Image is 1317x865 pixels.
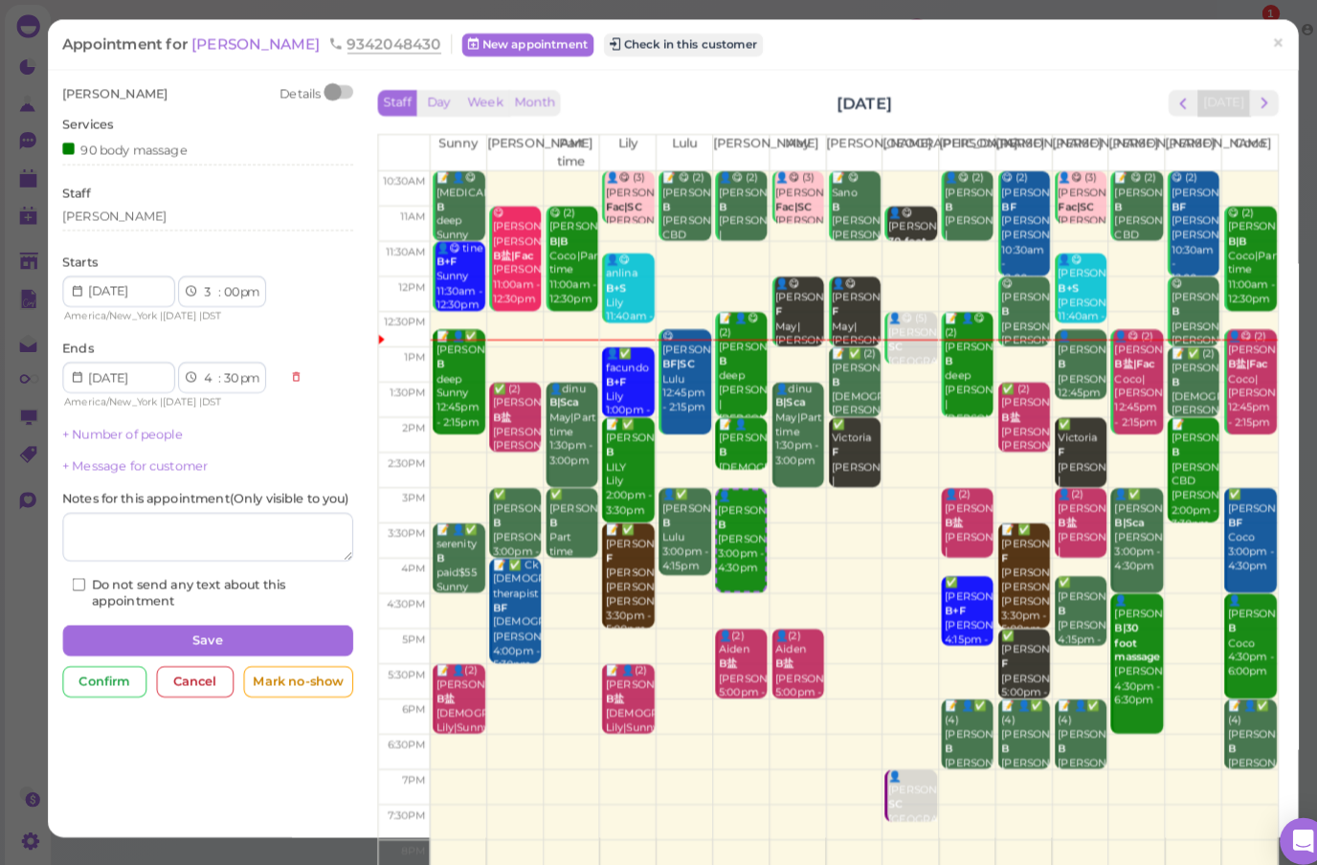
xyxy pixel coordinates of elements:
[925,591,945,604] b: B+F
[758,615,806,699] div: 👤(2) Aiden [PERSON_NAME]|May 5:00pm - 6:00pm
[1035,477,1083,590] div: 👤(2) [PERSON_NAME] [PERSON_NAME] |[PERSON_NAME] 3:00pm - 4:00pm
[868,753,916,837] div: 👤[PERSON_NAME] [GEOGRAPHIC_DATA] 7:00pm - 7:45pm
[1035,322,1083,407] div: 👤[PERSON_NAME] [PERSON_NAME] 12:45pm - 1:45pm
[1201,505,1216,518] b: BF
[815,299,821,311] b: F
[979,167,1027,280] div: 😋 (2) [PERSON_NAME] [PERSON_NAME]|[PERSON_NAME] 10:30am - 12:00pm
[648,350,680,363] b: BF|SC
[378,585,416,597] span: 4:30pm
[537,374,585,458] div: 👤dinu May|Part time 1:30pm - 3:00pm
[1201,609,1209,621] b: B
[426,512,474,610] div: 📝 👤✅ serenity paid$55 Sunny 3:30pm - 4:30pm
[592,167,639,280] div: 👤😋 (3) [PERSON_NAME] [PERSON_NAME] |[PERSON_NAME]|May 10:30am - 11:15am
[815,436,821,449] b: F
[1201,230,1219,242] b: B|B
[1172,88,1223,114] button: [DATE]
[924,477,971,590] div: 👤(2) [PERSON_NAME] [PERSON_NAME] |[PERSON_NAME] 3:00pm - 4:00pm
[427,540,435,552] b: B
[868,305,916,389] div: 👤😋 (5) [PERSON_NAME] [GEOGRAPHIC_DATA] 12:30pm - 1:15pm
[537,477,585,576] div: ✅ [PERSON_NAME] Part time 3:00pm - 4:00pm
[647,167,695,280] div: 📝 😋 (2) [PERSON_NAME] [PERSON_NAME] CBD [PERSON_NAME]|Lulu 10:30am - 11:30am
[407,88,453,114] button: Day
[758,167,806,280] div: 👤😋 (3) [PERSON_NAME] [PERSON_NAME] |[PERSON_NAME]|May 10:30am - 11:15am
[1200,322,1249,421] div: 👤😋 (2) [PERSON_NAME] Coco|[PERSON_NAME] 12:45pm - 2:15pm
[979,684,1027,853] div: 📝 👤✅ (4) [PERSON_NAME] [PERSON_NAME] Coco|[PERSON_NAME] |[PERSON_NAME]|[PERSON_NAME] 6:00pm - 7:00pm
[393,757,416,769] span: 7pm
[642,132,698,166] th: Lulu
[1201,726,1209,739] b: B
[979,374,1027,473] div: ✅ (2) [PERSON_NAME] [PERSON_NAME]|[PERSON_NAME] 1:30pm - 2:30pm
[1084,132,1140,166] th: [PERSON_NAME]
[1233,20,1268,65] a: ×
[592,677,611,690] b: B盐
[979,615,1027,699] div: ✅ [PERSON_NAME] [PERSON_NAME] 5:00pm - 6:00pm
[592,512,639,625] div: 📝 ✅ [PERSON_NAME] [PERSON_NAME] [PERSON_NAME]|[PERSON_NAME] 3:30pm - 5:00pm
[1090,196,1098,209] b: B
[697,132,752,166] th: [PERSON_NAME]
[379,516,416,528] span: 3:30pm
[591,33,747,55] button: Check in this customer
[924,305,971,446] div: 📝 👤😋 (2) [PERSON_NAME] deep [PERSON_NAME] |[PERSON_NAME] 12:30pm - 2:00pm
[808,132,863,166] th: [PERSON_NAME]
[1200,684,1249,853] div: 📝 👤✅ (4) [PERSON_NAME] [PERSON_NAME] Coco|[PERSON_NAME] |[PERSON_NAME]|[PERSON_NAME] 6:00pm - 7:00pm
[647,322,695,407] div: 😋 [PERSON_NAME] Lulu 12:45pm - 2:15pm
[537,202,585,300] div: 😋 (2) [PERSON_NAME] Coco|Part time 11:00am - 12:30pm
[1036,436,1042,449] b: F
[703,167,750,280] div: 👤😋 (2) [PERSON_NAME] [PERSON_NAME] |[PERSON_NAME] 10:30am - 11:30am
[1201,350,1240,363] b: B盐|Fac
[391,206,416,218] span: 11am
[592,340,639,424] div: 👤✅ facundo Lily 1:00pm - 2:00pm
[980,196,994,209] b: BF
[863,132,919,166] th: [GEOGRAPHIC_DATA]
[390,275,416,287] span: 12pm
[1200,202,1249,300] div: 😋 (2) [PERSON_NAME] Coco|Part time 11:00am - 12:30pm
[1035,248,1083,332] div: 👤😋 [PERSON_NAME] [PERSON_NAME] 11:40am - 12:40pm
[1036,350,1043,363] b: B
[1036,726,1043,739] b: B
[481,477,529,562] div: ✅ [PERSON_NAME] [PERSON_NAME] 3:00pm - 4:00pm
[869,230,914,256] b: 30 foot massage
[481,374,529,473] div: ✅ (2) [PERSON_NAME] [PERSON_NAME]|[PERSON_NAME] 1:30pm - 2:30pm
[538,388,567,400] b: B|Sca
[427,250,447,262] b: B+F
[374,171,416,184] span: 10:30am
[160,302,192,315] span: [DATE]
[979,512,1027,625] div: 📝 ✅ [PERSON_NAME] [PERSON_NAME] [PERSON_NAME]|[PERSON_NAME] 3:30pm - 5:00pm
[1035,167,1083,280] div: 👤😋 (3) [PERSON_NAME] [PERSON_NAME] |[PERSON_NAME]|May 10:30am - 11:15am
[381,378,416,390] span: 1:30pm
[703,643,722,655] b: B盐
[924,564,971,648] div: ✅ [PERSON_NAME] [PERSON_NAME] 4:15pm - 5:15pm
[153,652,229,682] div: Cancel
[1244,29,1257,55] span: ×
[531,132,587,166] th: Part time
[379,654,416,666] span: 5:30pm
[648,505,656,518] b: B
[980,299,988,311] b: B
[427,350,435,363] b: B
[648,196,656,209] b: B
[71,564,336,598] label: Do not send any text about this appointment
[61,652,144,682] div: Confirm
[476,132,531,166] th: [PERSON_NAME]
[1145,409,1193,521] div: 📝 [PERSON_NAME] [PERSON_NAME] CBD [PERSON_NAME] 2:00pm - 3:30pm
[814,409,861,521] div: ✅ Victoria [PERSON_NAME] |[PERSON_NAME] 2:00pm - 3:00pm
[815,367,822,380] b: B
[703,409,750,507] div: 📝 👤[PERSON_NAME] [DEMOGRAPHIC_DATA] [PERSON_NAME] 2:00pm - 2:45pm
[1089,477,1137,562] div: 👤✅ [PERSON_NAME] [PERSON_NAME] 3:00pm - 4:30pm
[379,447,416,459] span: 2:30pm
[1036,196,1071,209] b: Fac|SC
[426,322,474,421] div: 📝 👤✅ [PERSON_NAME] deep Sunny 12:45pm - 2:15pm
[1036,591,1043,604] b: B
[188,33,317,52] a: [PERSON_NAME]
[61,479,342,497] label: Notes for this appointment ( Only visible to you )
[61,300,275,318] div: | |
[61,332,92,349] label: Ends
[980,402,998,414] b: B盐
[869,781,883,793] b: SC
[924,167,971,280] div: 👤😋 (2) [PERSON_NAME] [PERSON_NAME] |[PERSON_NAME] 10:30am - 11:30am
[61,611,346,642] button: Save
[759,388,788,400] b: B|Sca
[238,652,346,682] div: Mark no-show
[1035,684,1083,853] div: 📝 👤✅ (4) [PERSON_NAME] [PERSON_NAME] Coco|[PERSON_NAME] |[PERSON_NAME]|[PERSON_NAME] 6:00pm - 7:00pm
[980,643,987,655] b: F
